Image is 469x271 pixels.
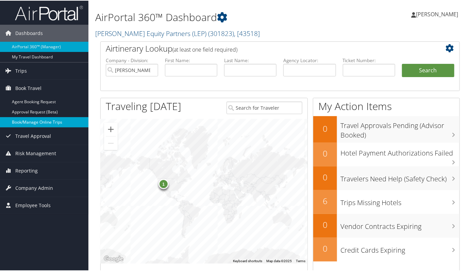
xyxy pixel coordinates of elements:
[158,178,169,188] div: 1
[106,56,158,63] label: Company - Division:
[313,213,459,237] a: 0Vendor Contracts Expiring
[313,147,337,159] h2: 0
[313,98,459,113] h1: My Action Items
[340,241,459,254] h3: Credit Cards Expiring
[313,166,459,189] a: 0Travelers Need Help (Safety Check)
[172,45,237,53] span: (at least one field required)
[15,4,83,20] img: airportal-logo.png
[102,254,125,263] a: Open this area in Google Maps (opens a new window)
[234,28,260,37] span: , [ 43518 ]
[296,258,305,262] a: Terms (opens in new tab)
[283,56,336,63] label: Agency Locator:
[313,218,337,230] h2: 0
[313,142,459,166] a: 0Hotel Payment Authorizations Failed
[313,189,459,213] a: 6Trips Missing Hotels
[313,237,459,261] a: 0Credit Cards Expiring
[208,28,234,37] span: ( 301823 )
[233,258,262,263] button: Keyboard shortcuts
[313,122,337,134] h2: 0
[224,56,277,63] label: Last Name:
[15,196,51,213] span: Employee Tools
[15,24,43,41] span: Dashboards
[340,170,459,183] h3: Travelers Need Help (Safety Check)
[15,127,51,144] span: Travel Approval
[266,258,292,262] span: Map data ©2025
[313,242,337,254] h2: 0
[15,79,41,96] span: Book Travel
[402,63,454,77] button: Search
[340,218,459,231] h3: Vendor Contracts Expiring
[343,56,395,63] label: Ticket Number:
[340,117,459,139] h3: Travel Approvals Pending (Advisor Booked)
[313,195,337,206] h2: 6
[227,101,302,113] input: Search for Traveler
[102,254,125,263] img: Google
[15,162,38,179] span: Reporting
[313,171,337,182] h2: 0
[104,136,118,149] button: Zoom out
[95,10,342,24] h1: AirPortal 360™ Dashboard
[95,28,260,37] a: [PERSON_NAME] Equity Partners (LEP)
[313,115,459,142] a: 0Travel Approvals Pending (Advisor Booked)
[106,98,181,113] h1: Traveling [DATE]
[340,194,459,207] h3: Trips Missing Hotels
[15,144,56,161] span: Risk Management
[15,62,27,79] span: Trips
[340,144,459,157] h3: Hotel Payment Authorizations Failed
[15,179,53,196] span: Company Admin
[104,122,118,135] button: Zoom in
[411,3,465,24] a: [PERSON_NAME]
[165,56,217,63] label: First Name:
[106,42,424,54] h2: Airtinerary Lookup
[416,10,458,17] span: [PERSON_NAME]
